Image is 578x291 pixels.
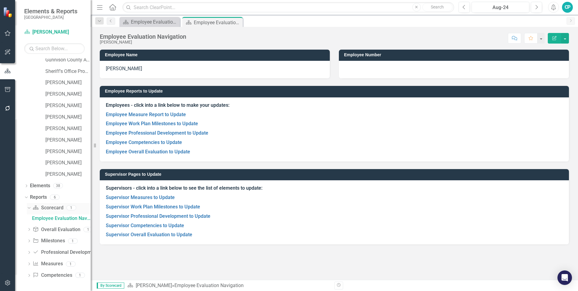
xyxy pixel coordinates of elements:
span: Search [431,5,444,9]
input: Search ClearPoint... [122,2,454,13]
strong: Employees - click into a link below to make your updates: [106,102,229,108]
a: Supervisor Work Plan Milestones to Update [106,204,200,210]
a: Overall Evaluation [33,226,80,233]
button: Aug-24 [472,2,529,13]
button: CP [562,2,573,13]
a: Gunnison County Alternative Services Program [45,57,91,64]
div: Employee Evaluation Navigation [174,283,244,288]
img: ClearPoint Strategy [3,7,14,18]
div: Employee Evaluation Navigation [131,18,178,26]
a: Employee Work Plan Milestones to Update [106,121,198,126]
div: 38 [53,183,63,188]
small: [GEOGRAPHIC_DATA] [24,15,77,20]
input: Search Below... [24,43,85,54]
a: [PERSON_NAME] [45,102,91,109]
div: 1 [75,273,85,278]
a: Employee Measure Report to Update [106,112,186,117]
a: Employee Overall Evaluation to Update [106,149,190,155]
div: 1 [83,227,93,232]
a: [PERSON_NAME] [45,125,91,132]
a: [PERSON_NAME] [24,29,85,36]
div: 6 [50,195,60,200]
a: Supervisor Professional Development to Update [106,213,210,219]
div: » [127,282,330,289]
a: Scorecard [33,204,63,211]
a: Sheriff's Office Program [45,68,91,75]
a: Employee Professional Development to Update [106,130,208,136]
a: [PERSON_NAME] [45,91,91,98]
button: Search [422,3,453,11]
a: Employee Competencies to Update [106,139,182,145]
a: Employee Evaluation Navigation [121,18,178,26]
div: Employee Evaluation Navigation [32,216,91,221]
div: Open Intercom Messenger [557,270,572,285]
div: Employee Evaluation Navigation [194,19,241,26]
h3: Employee Number [344,53,566,57]
a: [PERSON_NAME] [45,79,91,86]
a: [PERSON_NAME] [136,283,172,288]
div: Aug-24 [474,4,527,11]
a: [PERSON_NAME] [45,171,91,178]
div: 1 [68,238,78,244]
div: [PERSON_NAME] [100,40,186,44]
a: Milestones [33,237,65,244]
span: Elements & Reports [24,8,77,15]
div: Employee Evaluation Navigation [100,33,186,40]
a: Professional Development [33,249,98,256]
a: [PERSON_NAME] [45,137,91,144]
h3: Supervisor Pages to Update [105,172,566,177]
h3: Employee Reports to Update [105,89,566,93]
div: 1 [67,205,76,210]
a: Supervisor Competencies to Update [106,223,184,228]
a: [PERSON_NAME] [45,148,91,155]
span: By Scorecard [97,283,124,289]
a: Supervisor Overall Evaluation to Update [106,232,192,237]
h3: Employee Name [105,53,327,57]
a: [PERSON_NAME] [45,114,91,121]
strong: Supervisors - click into a link below to see the list of elements to update: [106,185,262,191]
a: Elements [30,182,50,189]
a: Reports [30,194,47,201]
p: [PERSON_NAME] [106,65,324,72]
div: 1 [66,261,76,266]
a: Measures [33,260,63,267]
a: Employee Evaluation Navigation [31,214,91,223]
a: Competencies [33,272,72,279]
a: Supervisor Measures to Update [106,195,175,200]
a: [PERSON_NAME] [45,159,91,166]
